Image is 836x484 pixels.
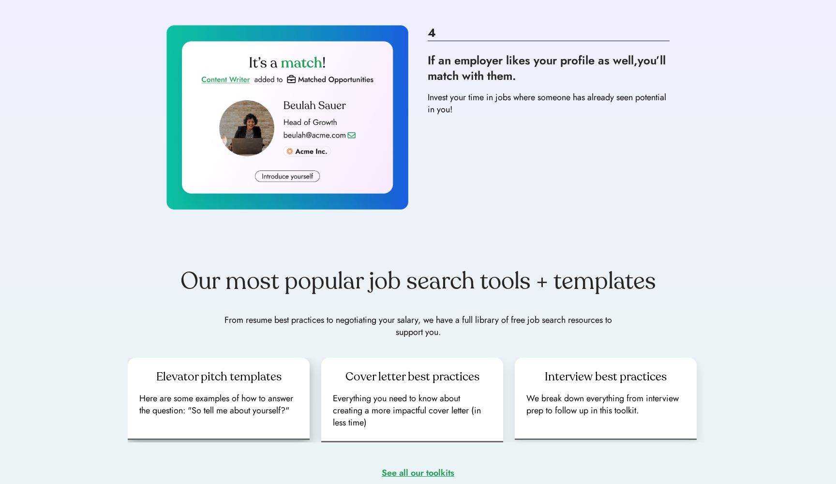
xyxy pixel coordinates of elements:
[139,393,298,417] div: Here are some examples of how to answer the question: "So tell me about yourself?"
[428,53,670,84] div: If an employer likes your profile as well,you’ll match with them.
[428,25,670,41] div: 4
[545,369,667,385] div: Interview best practices
[428,91,670,116] div: Invest your time in jobs where someone has already seen potential in you!
[180,268,656,295] div: Our most popular job search tools + templates
[166,25,408,209] img: how-it-works_js_4.png
[156,369,282,385] div: Elevator pitch templates
[215,314,621,338] div: From resume best practices to negotiating your salary, we have a full library of free job search ...
[333,393,492,429] div: Everything you need to know about creating a more impactful cover letter (in less time)
[345,369,479,385] div: Cover letter best practices
[382,466,454,481] div: See all our toolkits
[526,393,685,417] div: We break down everything from interview prep to follow up in this toolkit.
